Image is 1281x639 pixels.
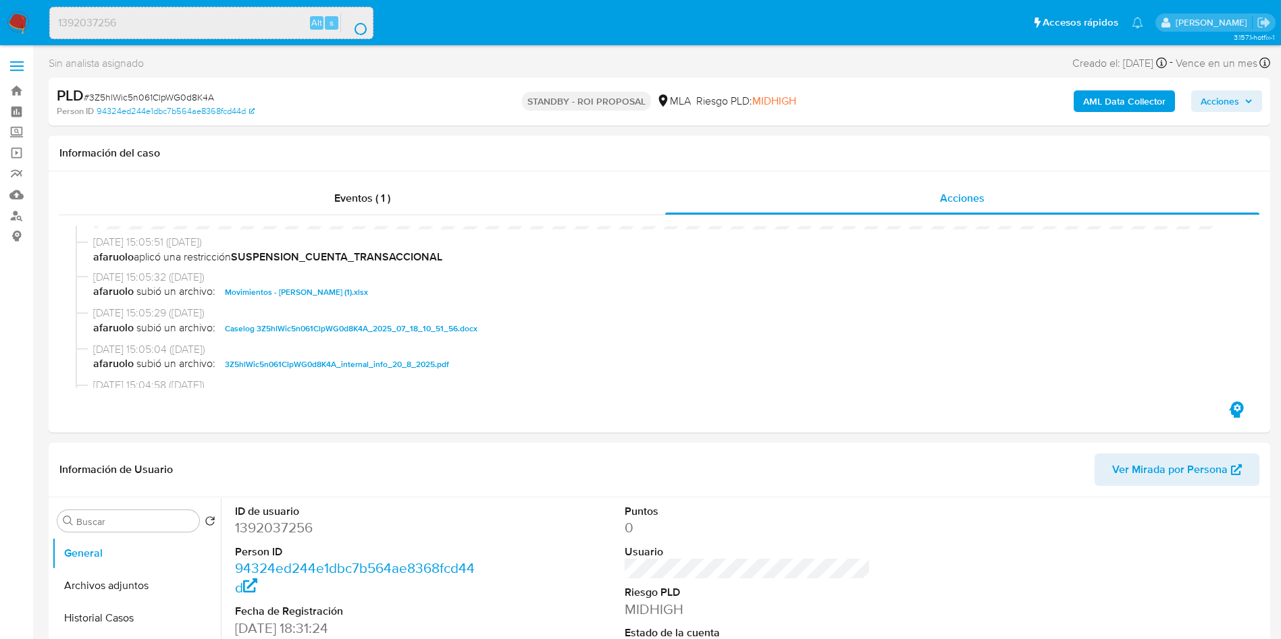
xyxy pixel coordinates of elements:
[1132,17,1143,28] a: Notificaciones
[1112,453,1228,486] span: Ver Mirada por Persona
[57,84,84,106] b: PLD
[52,537,221,569] button: General
[218,356,456,372] button: 3Z5hlWic5n061ClpWG0d8K4A_internal_info_20_8_2025.pdf
[940,190,985,206] span: Acciones
[57,105,94,117] b: Person ID
[136,284,215,300] span: subió un archivo:
[205,516,215,530] button: Volver al orden por defecto
[1201,90,1239,112] span: Acciones
[93,284,134,300] b: afaruolo
[93,249,134,265] b: afaruolo
[1176,16,1252,29] p: agostina.faruolo@mercadolibre.com
[136,356,215,372] span: subió un archivo:
[136,321,215,337] span: subió un archivo:
[93,270,1238,285] span: [DATE] 15:05:32 ([DATE])
[1072,54,1167,72] div: Creado el: [DATE]
[1191,90,1262,112] button: Acciones
[1257,16,1271,30] a: Salir
[235,545,481,559] dt: Person ID
[231,249,442,265] b: SUSPENSION_CUENTA_TRANSACCIONAL
[311,16,322,29] span: Alt
[1170,54,1173,72] span: -
[235,558,475,596] a: 94324ed244e1dbc7b564ae8368fcd44d
[656,94,691,109] div: MLA
[522,92,651,111] p: STANDBY - ROI PROPOSAL
[76,516,194,528] input: Buscar
[93,342,1238,357] span: [DATE] 15:05:04 ([DATE])
[1043,16,1118,30] span: Accesos rápidos
[93,250,1238,265] span: aplicó una restricción
[696,94,796,109] span: Riesgo PLD:
[50,14,373,32] input: Buscar usuario o caso...
[752,93,796,109] span: MIDHIGH
[625,545,871,559] dt: Usuario
[97,105,255,117] a: 94324ed244e1dbc7b564ae8368fcd44d
[1074,90,1175,112] button: AML Data Collector
[625,585,871,600] dt: Riesgo PLD
[218,321,484,337] button: Caselog 3Z5hlWic5n061ClpWG0d8K4A_2025_07_18_10_51_56.docx
[52,602,221,634] button: Historial Casos
[340,13,368,32] button: search-icon
[625,518,871,537] dd: 0
[1083,90,1166,112] b: AML Data Collector
[218,284,375,300] button: Movimientos - [PERSON_NAME] (1).xlsx
[225,284,368,300] span: Movimientos - [PERSON_NAME] (1).xlsx
[235,518,481,537] dd: 1392037256
[49,56,144,71] span: Sin analista asignado
[334,190,390,206] span: Eventos ( 1 )
[235,504,481,519] dt: ID de usuario
[225,321,477,337] span: Caselog 3Z5hlWic5n061ClpWG0d8K4A_2025_07_18_10_51_56.docx
[625,600,871,619] dd: MIDHIGH
[1095,453,1259,486] button: Ver Mirada por Persona
[235,604,481,619] dt: Fecha de Registración
[93,306,1238,321] span: [DATE] 15:05:29 ([DATE])
[625,504,871,519] dt: Puntos
[63,516,74,526] button: Buscar
[84,90,214,104] span: # 3Z5hlWic5n061ClpWG0d8K4A
[1176,56,1257,71] span: Vence en un mes
[59,146,1259,160] h1: Información del caso
[59,463,173,476] h1: Información de Usuario
[235,619,481,638] dd: [DATE] 18:31:24
[93,235,1238,250] span: [DATE] 15:05:51 ([DATE])
[330,16,334,29] span: s
[93,321,134,337] b: afaruolo
[93,356,134,372] b: afaruolo
[225,356,449,372] span: 3Z5hlWic5n061ClpWG0d8K4A_internal_info_20_8_2025.pdf
[52,569,221,602] button: Archivos adjuntos
[93,378,1238,393] span: [DATE] 15:04:58 ([DATE])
